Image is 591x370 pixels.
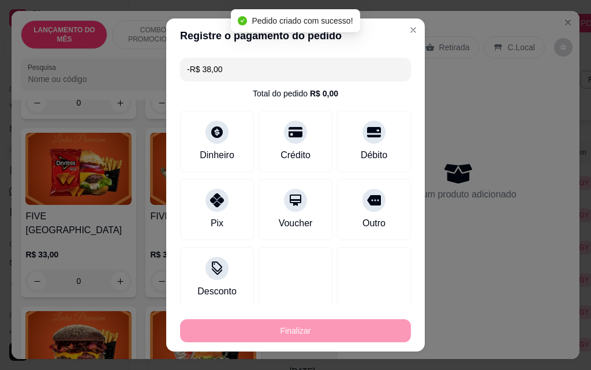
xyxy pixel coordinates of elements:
div: Dinheiro [200,148,234,162]
div: Crédito [280,148,311,162]
div: Total do pedido [253,88,338,99]
div: Pix [211,216,223,230]
div: Outro [362,216,386,230]
div: Voucher [279,216,313,230]
span: Pedido criado com sucesso! [252,16,353,25]
header: Registre o pagamento do pedido [166,18,425,53]
span: check-circle [238,16,247,25]
button: Close [404,21,422,39]
input: Ex.: hambúrguer de cordeiro [187,58,404,81]
div: Débito [361,148,387,162]
div: Desconto [197,285,237,298]
div: R$ 0,00 [310,88,338,99]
